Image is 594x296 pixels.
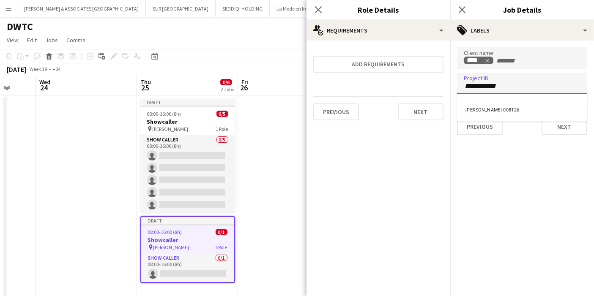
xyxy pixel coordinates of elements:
span: 1 Role [216,126,228,132]
div: Draft [141,217,234,224]
button: SUR [GEOGRAPHIC_DATA] [146,0,216,17]
h1: DWTC [7,20,33,33]
button: La Mode en Images [270,0,325,17]
span: Jobs [45,36,58,44]
span: [PERSON_NAME] [153,126,189,132]
app-card-role: Show Caller0/508:00-16:00 (8h) [140,135,235,213]
span: View [7,36,19,44]
h3: Showcaller [141,236,234,244]
a: View [3,35,22,46]
span: Fri [241,78,248,86]
span: Thu [140,78,151,86]
span: 24 [38,83,50,92]
h3: Role Details [307,4,450,15]
span: 08:00-16:00 (8h) [148,229,182,235]
span: [PERSON_NAME] [153,244,189,250]
h3: Showcaller [140,118,235,125]
button: [PERSON_NAME] & ASSOCIATES [GEOGRAPHIC_DATA] [17,0,146,17]
a: Edit [24,35,40,46]
div: [PERSON_NAME]-008126 [457,99,587,119]
button: Next [398,103,443,120]
button: Add requirements [313,56,443,73]
app-job-card: Draft08:00-16:00 (8h)0/1Showcaller [PERSON_NAME]1 RoleShow Caller0/108:00-16:00 (8h) [140,216,235,283]
app-card-role: Show Caller0/108:00-16:00 (8h) [141,253,234,282]
span: Comms [66,36,85,44]
button: SEDDIQI HOLDING [216,0,270,17]
div: [DATE] [7,65,26,73]
a: Comms [63,35,89,46]
a: Jobs [42,35,61,46]
div: +04 [52,66,60,72]
span: Week 39 [28,66,49,72]
div: Requirements [307,20,450,41]
span: 0/5 [216,111,228,117]
button: Previous [313,103,359,120]
span: 08:00-16:00 (8h) [147,111,181,117]
span: 0/6 [220,79,232,85]
span: Wed [39,78,50,86]
div: 2 Jobs [221,86,234,92]
span: 1 Role [215,244,227,250]
app-job-card: Draft08:00-16:00 (8h)0/5Showcaller [PERSON_NAME]1 RoleShow Caller0/508:00-16:00 (8h) [140,99,235,213]
span: 25 [139,83,151,92]
span: Edit [27,36,37,44]
span: 26 [240,83,248,92]
div: Draft [140,99,235,106]
span: 0/1 [216,229,227,235]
